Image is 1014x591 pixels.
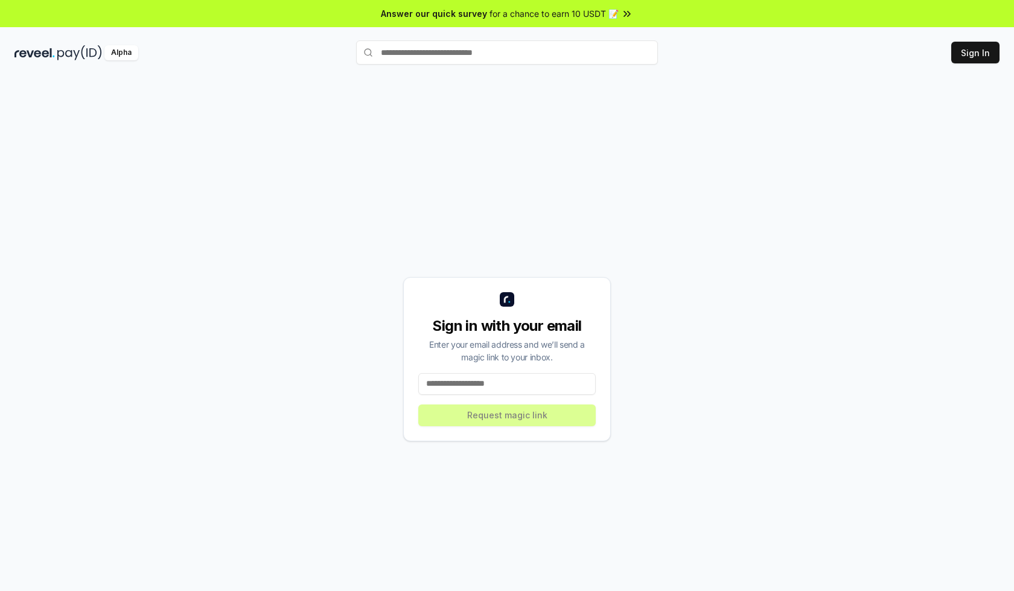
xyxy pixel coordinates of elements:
[951,42,1000,63] button: Sign In
[14,45,55,60] img: reveel_dark
[418,338,596,363] div: Enter your email address and we’ll send a magic link to your inbox.
[489,7,619,20] span: for a chance to earn 10 USDT 📝
[104,45,138,60] div: Alpha
[418,316,596,336] div: Sign in with your email
[500,292,514,307] img: logo_small
[57,45,102,60] img: pay_id
[381,7,487,20] span: Answer our quick survey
